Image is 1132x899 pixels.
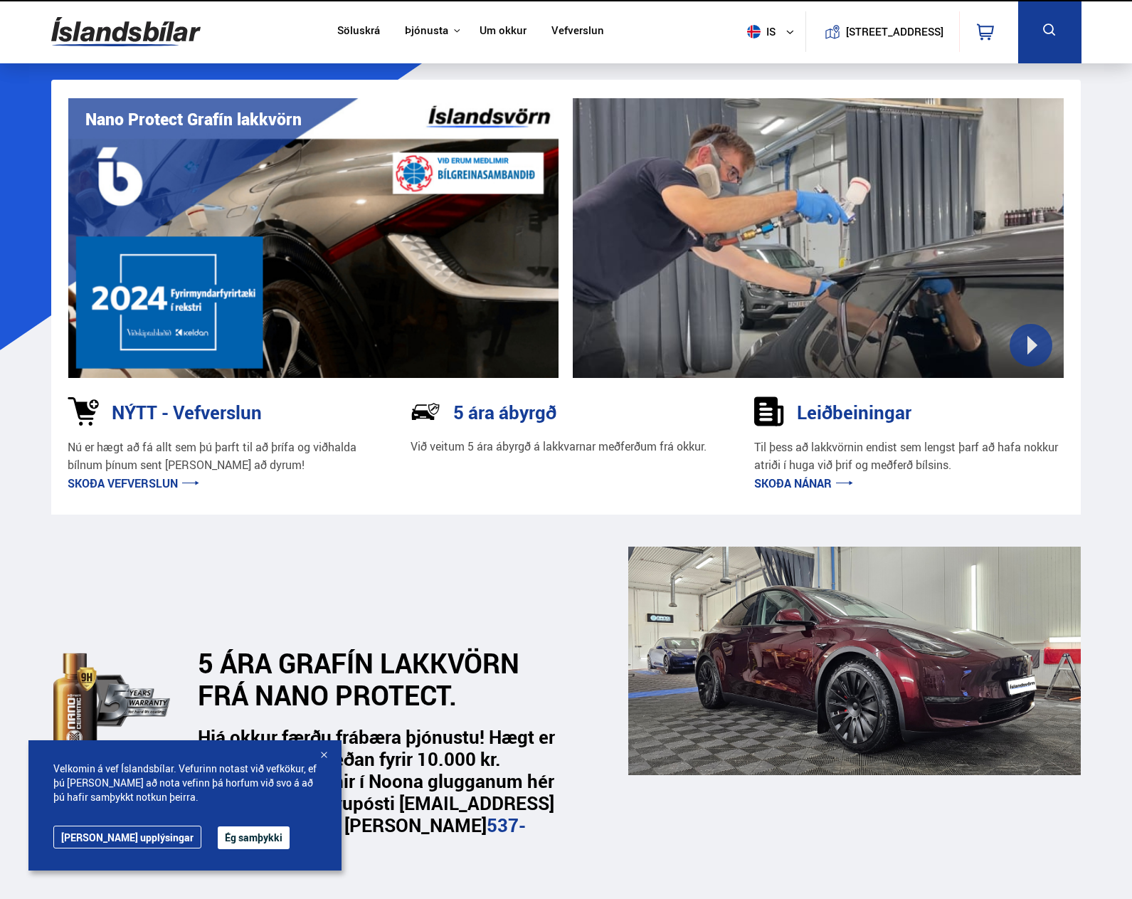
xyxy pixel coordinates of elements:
a: Um okkur [480,24,527,39]
h3: Leiðbeiningar [797,401,911,423]
h1: Nano Protect Grafín lakkvörn [85,110,302,129]
img: svg+xml;base64,PHN2ZyB4bWxucz0iaHR0cDovL3d3dy53My5vcmcvMjAwMC9zdmciIHdpZHRoPSI1MTIiIGhlaWdodD0iNT... [747,25,761,38]
h3: 5 ára ábyrgð [453,401,556,423]
img: dEaiphv7RL974N41.svg [53,638,176,765]
a: Skoða vefverslun [68,475,199,491]
a: Söluskrá [337,24,380,39]
img: vI42ee_Copy_of_H.png [68,98,559,378]
img: NP-R9RrMhXQFCiaa.svg [411,396,440,426]
img: _cQ-aqdHU9moQQvH.png [628,547,1081,775]
img: sDldwouBCQTERH5k.svg [754,396,784,426]
img: G0Ugv5HjCgRt.svg [51,9,201,55]
span: is [741,25,777,38]
h3: NÝTT - Vefverslun [112,401,262,423]
p: Við veitum 5 ára ábyrgð á lakkvarnar meðferðum frá okkur. [411,438,707,455]
h2: 5 ÁRA GRAFÍN LAKKVÖRN FRÁ NANO PROTECT. [198,647,551,711]
button: Þjónusta [405,24,448,38]
button: is [741,11,805,53]
a: [STREET_ADDRESS] [813,11,951,52]
span: Velkomin á vef Íslandsbílar. Vefurinn notast við vefkökur, ef þú [PERSON_NAME] að nota vefinn þá ... [53,762,317,804]
img: 1kVRZhkadjUD8HsE.svg [68,396,99,426]
strong: Hjá okkur færðu frábæra þjónustu! Hægt er að fá lánsbíl á meðan fyrir 10.000 kr. aukalega. Pantan... [198,724,555,861]
button: Ég samþykki [218,826,290,849]
a: [PERSON_NAME] upplýsingar [53,826,201,848]
p: Nú er hægt að fá allt sem þú þarft til að þrífa og viðhalda bílnum þínum sent [PERSON_NAME] að dy... [68,438,379,475]
button: [STREET_ADDRESS] [852,26,938,38]
p: Til þess að lakkvörnin endist sem lengst þarf að hafa nokkur atriði í huga við þrif og meðferð bí... [754,438,1065,475]
a: Vefverslun [551,24,604,39]
a: Skoða nánar [754,475,853,491]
